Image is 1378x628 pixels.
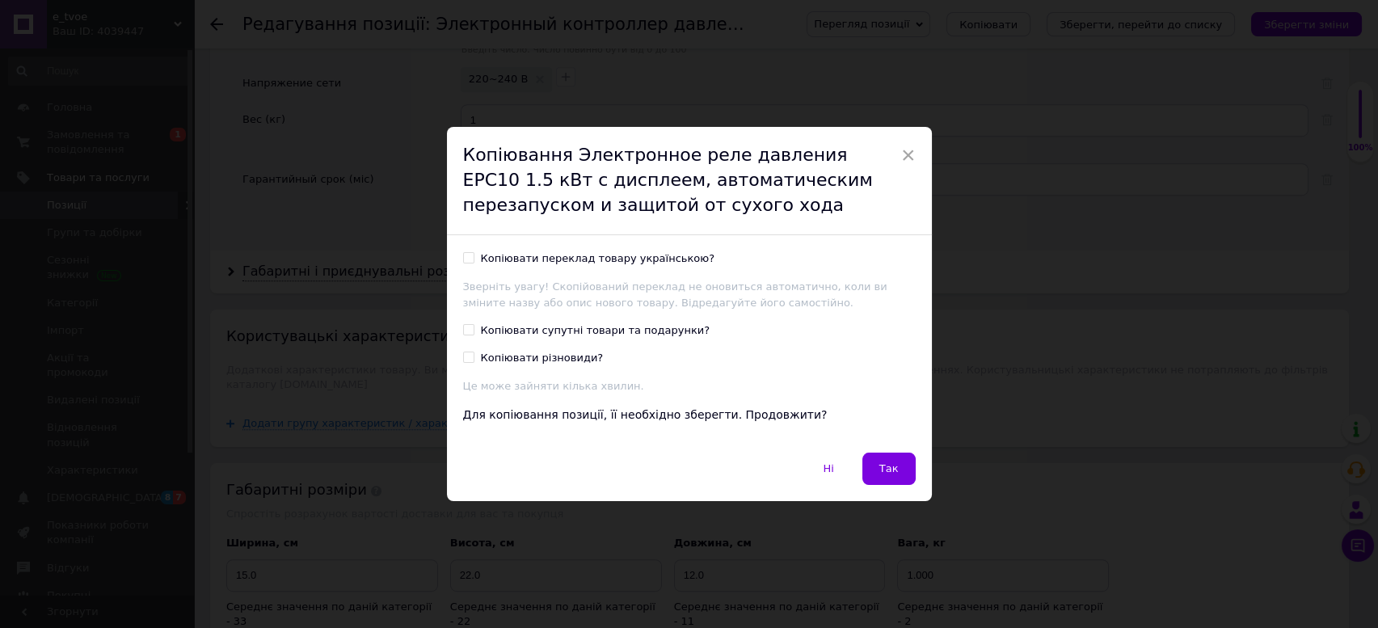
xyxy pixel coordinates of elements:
button: Ні [806,453,850,485]
li: Надежная автоматика для насосов до 1.1 кВт [48,166,814,183]
div: Копіювання Электронное реле давления EPC10 1.5 кВт с дисплеем, автоматическим перезапуском и защи... [447,127,932,234]
div: Копіювати переклад товару українською? [481,251,715,266]
div: Копіювати різновиди? [481,351,604,365]
span: Зверніть увагу! Скопійований переклад не оновиться автоматично, коли ви зміните назву або опис но... [463,280,887,309]
li: Масса нетто: 1 кг [48,23,814,40]
span: Це може зайняти кілька хвилин. [463,380,644,392]
span: Ні [823,462,833,474]
strong: Комплектация: [16,53,95,65]
span: Так [879,462,899,474]
button: Так [862,453,916,485]
li: Инструкция [48,112,814,129]
div: Копіювати супутні товари та подарунки? [481,323,710,338]
li: Контроллер давления Maximus EPC2 [48,78,814,95]
li: Простота подключения и настройки [48,200,814,217]
li: Защита от аварийных ситуаций (сухой ход, перепады напряжения) [48,183,814,200]
li: Встроенный манометр [48,95,814,112]
div: Для копіювання позиції, її необхідно зберегти. Продовжити? [463,407,916,424]
strong: Преимущества Maximus EPC2: [16,141,175,153]
span: × [901,141,916,169]
li: Температура окружающей среды: до +55°C [48,6,814,23]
